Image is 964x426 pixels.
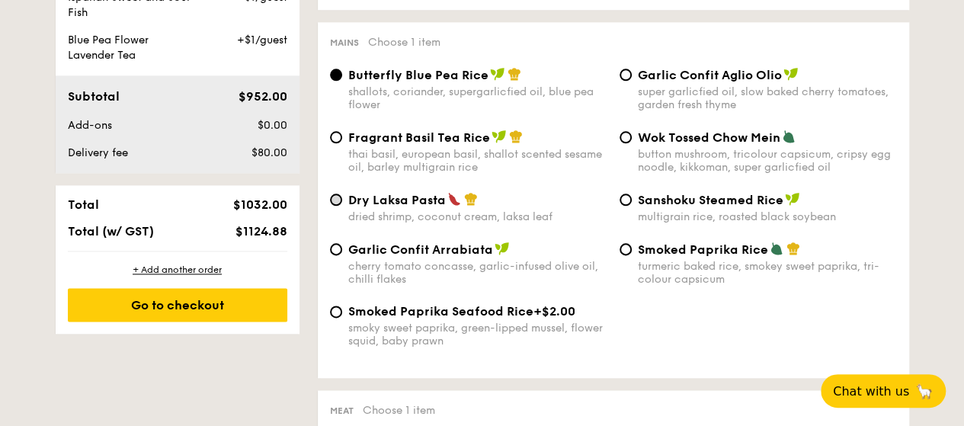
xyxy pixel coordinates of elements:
span: $1032.00 [232,197,287,212]
img: icon-vegan.f8ff3823.svg [492,130,507,143]
span: Garlic Confit Aglio Olio [638,68,782,82]
div: button mushroom, tricolour capsicum, cripsy egg noodle, kikkoman, super garlicfied oil [638,148,897,174]
span: Wok Tossed Chow Mein [638,130,780,145]
span: Smoked Paprika Seafood Rice [348,304,533,319]
span: Chat with us [833,384,909,399]
span: Butterfly Blue Pea Rice [348,68,488,82]
img: icon-vegetarian.fe4039eb.svg [782,130,796,143]
img: icon-vegetarian.fe4039eb.svg [770,242,783,255]
span: Add-ons [68,119,112,132]
div: dried shrimp, coconut cream, laksa leaf [348,210,607,223]
span: Total [68,197,99,212]
div: cherry tomato concasse, garlic-infused olive oil, chilli flakes [348,260,607,286]
img: icon-vegan.f8ff3823.svg [783,67,799,81]
input: Smoked Paprika Riceturmeric baked rice, smokey sweet paprika, tri-colour capsicum [620,243,632,255]
span: $952.00 [238,89,287,104]
div: + Add another order [68,264,287,276]
span: $80.00 [251,146,287,159]
img: icon-vegan.f8ff3823.svg [490,67,505,81]
span: 🦙 [915,383,934,400]
span: Sanshoku Steamed Rice [638,193,783,207]
span: +$2.00 [533,304,575,319]
img: icon-vegan.f8ff3823.svg [495,242,510,255]
input: Wok Tossed Chow Meinbutton mushroom, tricolour capsicum, cripsy egg noodle, kikkoman, super garli... [620,131,632,143]
span: $0.00 [257,119,287,132]
input: Garlic Confit Arrabiatacherry tomato concasse, garlic-infused olive oil, chilli flakes [330,243,342,255]
div: turmeric baked rice, smokey sweet paprika, tri-colour capsicum [638,260,897,286]
img: icon-chef-hat.a58ddaea.svg [509,130,523,143]
span: Delivery fee [68,146,128,159]
span: Blue Pea Flower Lavender Tea [68,34,149,62]
input: Garlic Confit Aglio Oliosuper garlicfied oil, slow baked cherry tomatoes, garden fresh thyme [620,69,632,81]
input: Butterfly Blue Pea Riceshallots, coriander, supergarlicfied oil, blue pea flower [330,69,342,81]
span: Subtotal [68,89,120,104]
span: Fragrant Basil Tea Rice [348,130,490,145]
input: Smoked Paprika Seafood Rice+$2.00smoky sweet paprika, green-lipped mussel, flower squid, baby prawn [330,306,342,318]
span: Garlic Confit Arrabiata [348,242,493,257]
span: $1124.88 [235,224,287,239]
img: icon-chef-hat.a58ddaea.svg [464,192,478,206]
input: Fragrant Basil Tea Ricethai basil, european basil, shallot scented sesame oil, barley multigrain ... [330,131,342,143]
span: Total (w/ GST) [68,224,154,239]
div: multigrain rice, roasted black soybean [638,210,897,223]
div: smoky sweet paprika, green-lipped mussel, flower squid, baby prawn [348,322,607,348]
img: icon-chef-hat.a58ddaea.svg [786,242,800,255]
span: Smoked Paprika Rice [638,242,768,257]
span: Choose 1 item [368,36,440,49]
div: Go to checkout [68,288,287,322]
div: thai basil, european basil, shallot scented sesame oil, barley multigrain rice [348,148,607,174]
span: +$1/guest [236,34,287,46]
img: icon-chef-hat.a58ddaea.svg [508,67,521,81]
button: Chat with us🦙 [821,374,946,408]
span: Dry Laksa Pasta [348,193,446,207]
span: Choose 1 item [363,404,435,417]
div: shallots, coriander, supergarlicfied oil, blue pea flower [348,85,607,111]
input: Dry Laksa Pastadried shrimp, coconut cream, laksa leaf [330,194,342,206]
img: icon-vegan.f8ff3823.svg [785,192,800,206]
input: Sanshoku Steamed Ricemultigrain rice, roasted black soybean [620,194,632,206]
span: Mains [330,37,359,48]
div: super garlicfied oil, slow baked cherry tomatoes, garden fresh thyme [638,85,897,111]
img: icon-spicy.37a8142b.svg [447,192,461,206]
span: Meat [330,405,354,416]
